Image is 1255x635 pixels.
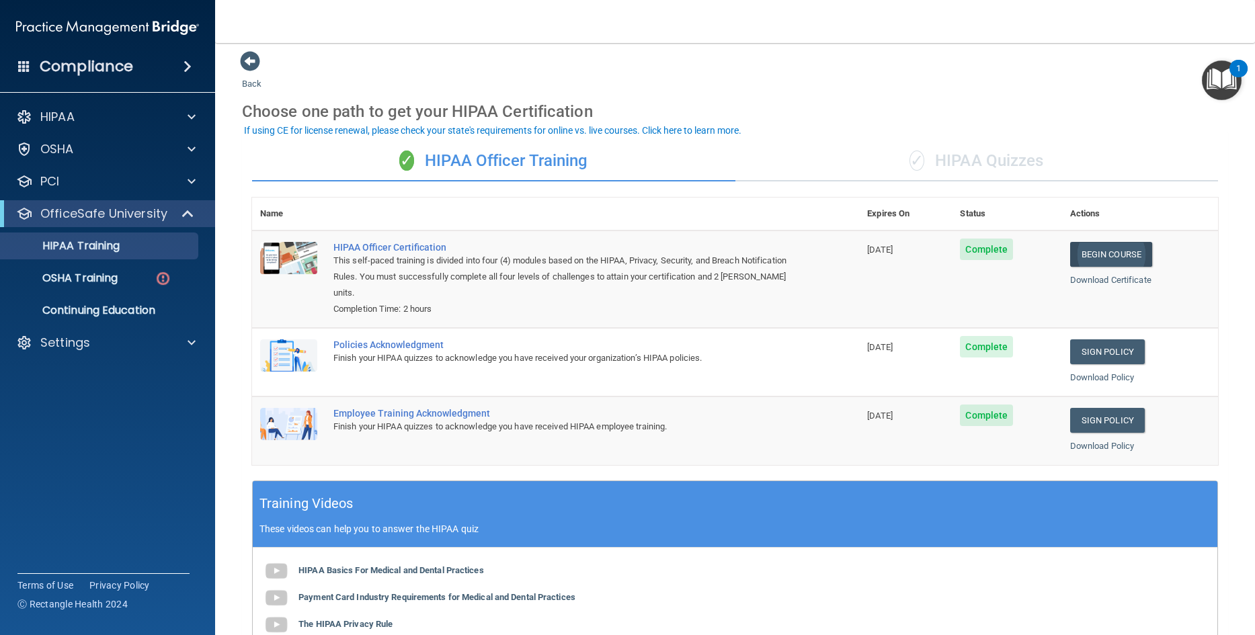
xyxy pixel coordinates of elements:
[333,242,792,253] a: HIPAA Officer Certification
[333,419,792,435] div: Finish your HIPAA quizzes to acknowledge you have received HIPAA employee training.
[17,597,128,611] span: Ⓒ Rectangle Health 2024
[244,126,741,135] div: If using CE for license renewal, please check your state's requirements for online vs. live cours...
[17,579,73,592] a: Terms of Use
[333,408,792,419] div: Employee Training Acknowledgment
[1236,69,1241,86] div: 1
[263,558,290,585] img: gray_youtube_icon.38fcd6cc.png
[252,141,735,181] div: HIPAA Officer Training
[1070,441,1135,451] a: Download Policy
[259,523,1211,534] p: These videos can help you to answer the HIPAA quiz
[40,206,167,222] p: OfficeSafe University
[263,585,290,611] img: gray_youtube_icon.38fcd6cc.png
[333,253,792,301] div: This self-paced training is divided into four (4) modules based on the HIPAA, Privacy, Security, ...
[252,198,325,230] th: Name
[16,335,196,351] a: Settings
[242,124,743,137] button: If using CE for license renewal, please check your state's requirements for online vs. live cours...
[1070,372,1135,382] a: Download Policy
[16,109,196,125] a: HIPAA
[40,109,75,125] p: HIPAA
[1062,198,1218,230] th: Actions
[333,339,792,350] div: Policies Acknowledgment
[40,335,90,351] p: Settings
[1202,60,1242,100] button: Open Resource Center, 1 new notification
[9,304,192,317] p: Continuing Education
[89,579,150,592] a: Privacy Policy
[40,141,74,157] p: OSHA
[1070,408,1145,433] a: Sign Policy
[960,336,1013,357] span: Complete
[1070,275,1151,285] a: Download Certificate
[1070,242,1152,267] a: Begin Course
[298,619,393,629] b: The HIPAA Privacy Rule
[242,92,1228,131] div: Choose one path to get your HIPAA Certification
[735,141,1219,181] div: HIPAA Quizzes
[867,411,893,421] span: [DATE]
[16,141,196,157] a: OSHA
[298,592,575,602] b: Payment Card Industry Requirements for Medical and Dental Practices
[960,405,1013,426] span: Complete
[867,245,893,255] span: [DATE]
[1022,540,1239,593] iframe: Drift Widget Chat Controller
[909,151,924,171] span: ✓
[16,14,199,41] img: PMB logo
[9,239,120,253] p: HIPAA Training
[952,198,1061,230] th: Status
[9,271,118,285] p: OSHA Training
[242,62,261,89] a: Back
[16,206,195,222] a: OfficeSafe University
[960,239,1013,260] span: Complete
[333,350,792,366] div: Finish your HIPAA quizzes to acknowledge you have received your organization’s HIPAA policies.
[40,173,59,189] p: PCI
[333,301,792,317] div: Completion Time: 2 hours
[867,342,893,352] span: [DATE]
[16,173,196,189] a: PCI
[155,270,171,287] img: danger-circle.6113f641.png
[399,151,414,171] span: ✓
[40,57,133,76] h4: Compliance
[298,565,484,575] b: HIPAA Basics For Medical and Dental Practices
[1070,339,1145,364] a: Sign Policy
[859,198,952,230] th: Expires On
[259,492,354,515] h5: Training Videos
